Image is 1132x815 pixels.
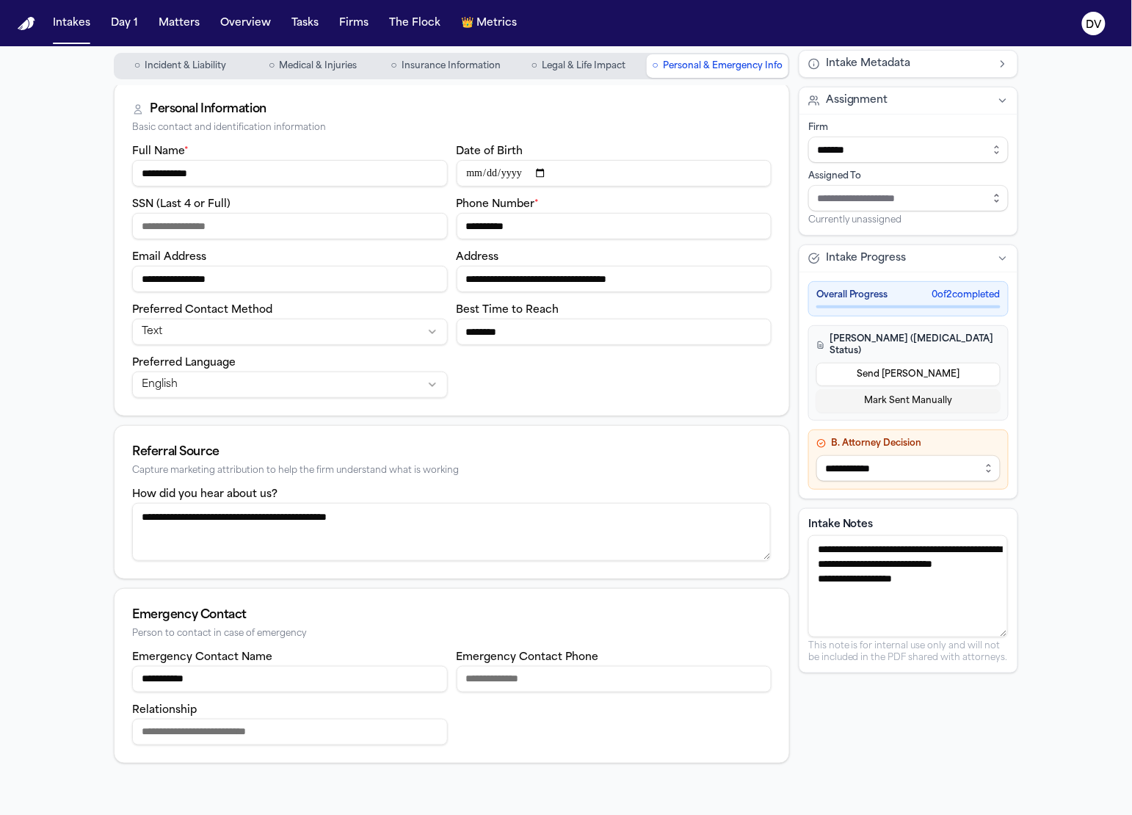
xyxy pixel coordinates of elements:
span: Medical & Injuries [280,60,358,72]
label: Address [457,252,499,263]
button: Go to Personal & Emergency Info [647,54,788,78]
span: Legal & Life Impact [542,60,625,72]
label: Email Address [132,252,206,263]
span: Intake Progress [826,251,907,266]
input: Select firm [808,137,1009,163]
button: Go to Insurance Information [381,54,511,78]
button: Intake Metadata [799,51,1017,77]
span: Overall Progress [816,289,888,301]
input: Emergency contact relationship [132,719,448,745]
div: Personal Information [150,101,266,118]
button: Mark Sent Manually [816,389,1001,413]
p: This note is for internal use only and will not be included in the PDF shared with attorneys. [808,640,1009,664]
div: Assigned To [808,170,1009,182]
label: Full Name [132,146,189,157]
button: Firms [333,10,374,37]
div: Basic contact and identification information [132,123,772,134]
span: Intake Metadata [826,57,911,71]
label: Preferred Language [132,358,236,369]
label: How did you hear about us? [132,489,277,500]
label: SSN (Last 4 or Full) [132,199,231,210]
input: Address [457,266,772,292]
input: Email address [132,266,448,292]
button: Intake Progress [799,245,1017,272]
button: crownMetrics [455,10,523,37]
span: ○ [269,59,275,73]
div: Referral Source [132,443,772,461]
label: Relationship [132,705,197,716]
span: ○ [653,59,658,73]
a: Home [18,17,35,31]
label: Best Time to Reach [457,305,559,316]
span: ○ [531,59,537,73]
input: Best time to reach [457,319,772,345]
span: Assignment [826,93,888,108]
label: Date of Birth [457,146,523,157]
label: Emergency Contact Name [132,652,272,663]
label: Emergency Contact Phone [457,652,599,663]
button: Overview [214,10,277,37]
button: Go to Incident & Liability [115,54,245,78]
span: Insurance Information [402,60,501,72]
button: Send [PERSON_NAME] [816,363,1001,386]
span: ○ [134,59,140,73]
div: Capture marketing attribution to help the firm understand what is working [132,466,772,477]
button: Go to Medical & Injuries [248,54,378,78]
input: SSN [132,213,448,239]
span: Personal & Emergency Info [663,60,783,72]
input: Date of birth [457,160,772,186]
h4: [PERSON_NAME] ([MEDICAL_DATA] Status) [816,333,1001,357]
img: Finch Logo [18,17,35,31]
button: Day 1 [105,10,144,37]
input: Assign to staff member [808,185,1009,211]
input: Phone number [457,213,772,239]
span: Currently unassigned [808,214,902,226]
button: Assignment [799,87,1017,114]
h4: B. Attorney Decision [816,438,1001,449]
label: Intake Notes [808,518,1009,532]
button: Go to Legal & Life Impact [514,54,644,78]
span: 0 of 2 completed [932,289,1001,301]
label: Preferred Contact Method [132,305,272,316]
input: Full name [132,160,448,186]
div: Person to contact in case of emergency [132,629,772,640]
div: Firm [808,122,1009,134]
input: Emergency contact phone [457,666,772,692]
button: Intakes [47,10,96,37]
input: Emergency contact name [132,666,448,692]
div: Emergency Contact [132,606,772,624]
span: ○ [391,59,396,73]
span: Incident & Liability [145,60,226,72]
label: Phone Number [457,199,540,210]
button: Tasks [286,10,324,37]
textarea: Intake notes [808,535,1008,637]
button: Matters [153,10,206,37]
button: The Flock [383,10,446,37]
